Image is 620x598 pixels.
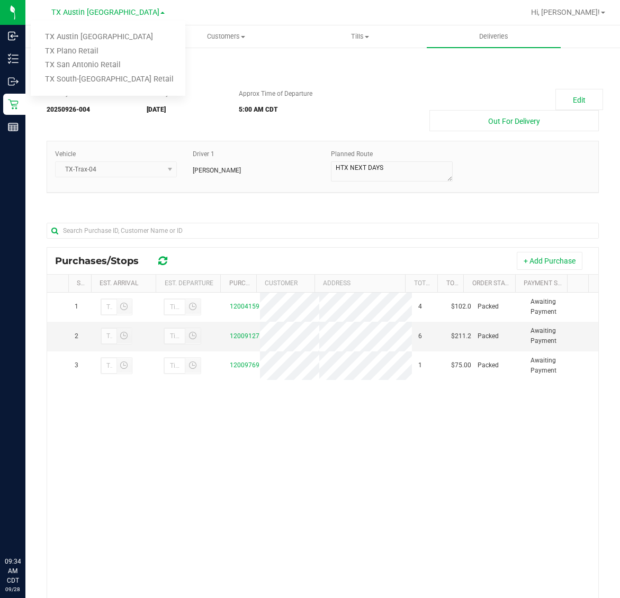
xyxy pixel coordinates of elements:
span: Packed [478,360,499,370]
strong: 20250926-004 [47,106,90,113]
span: Purchases/Stops [55,255,149,267]
span: $75.00 [451,360,471,370]
span: Awaiting Payment [531,297,571,317]
a: Order Status [472,279,516,287]
span: 3 [75,360,78,370]
button: + Add Purchase [517,252,582,270]
inline-svg: Reports [8,122,19,132]
a: 12009769 [230,361,259,369]
inline-svg: Inbound [8,31,19,41]
a: Deliveries [427,25,561,48]
span: $211.25 [451,331,475,341]
label: Approx Time of Departure [239,89,312,98]
th: Est. Departure [156,275,220,293]
label: Driver 1 [193,149,214,159]
iframe: Resource center [11,513,42,545]
span: Tills [293,32,426,41]
a: Est. Arrival [100,279,138,287]
span: TX Austin [GEOGRAPHIC_DATA] [51,8,159,17]
span: Hi, [PERSON_NAME]! [531,8,600,16]
a: Stop # [77,279,98,287]
th: Customer [256,275,315,293]
a: TX South-[GEOGRAPHIC_DATA] Retail [31,73,185,87]
a: Tills [293,25,427,48]
th: Total Order Lines [405,275,437,293]
span: 1 [418,360,422,370]
p: 09:34 AM CDT [5,557,21,585]
span: $102.00 [451,302,475,312]
a: 12009127 [230,332,259,340]
span: 4 [418,302,422,312]
span: 1 [75,302,78,312]
span: Awaiting Payment [531,326,571,346]
h5: [DATE] [147,106,223,113]
input: Search Purchase ID, Customer Name or ID [47,223,599,239]
span: Customers [160,32,293,41]
iframe: Resource center unread badge [31,512,44,524]
button: Edit [555,89,603,110]
span: Packed [478,302,499,312]
span: Packed [478,331,499,341]
a: TX Austin [GEOGRAPHIC_DATA] [31,30,185,44]
a: Customers [159,25,293,48]
inline-svg: Retail [8,99,19,110]
a: 12004159 [230,303,259,310]
span: 6 [418,331,422,341]
a: Purchases [25,25,159,48]
label: Planned Route [331,149,373,159]
inline-svg: Outbound [8,76,19,87]
a: Purchase ID [229,279,269,287]
a: TX San Antonio Retail [31,58,185,73]
span: Deliveries [465,32,523,41]
span: [PERSON_NAME] [193,166,241,175]
span: Awaiting Payment [531,356,571,376]
button: Out For Delivery [429,110,599,131]
p: 09/28 [5,585,21,593]
span: 2 [75,331,78,341]
label: Vehicle [55,149,76,159]
a: Payment Status [524,279,577,287]
span: Purchases [26,32,159,41]
th: Address [315,275,405,293]
h5: 5:00 AM CDT [239,106,361,113]
inline-svg: Inventory [8,53,19,64]
a: TX Plano Retail [31,44,185,59]
a: Total [446,279,465,287]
